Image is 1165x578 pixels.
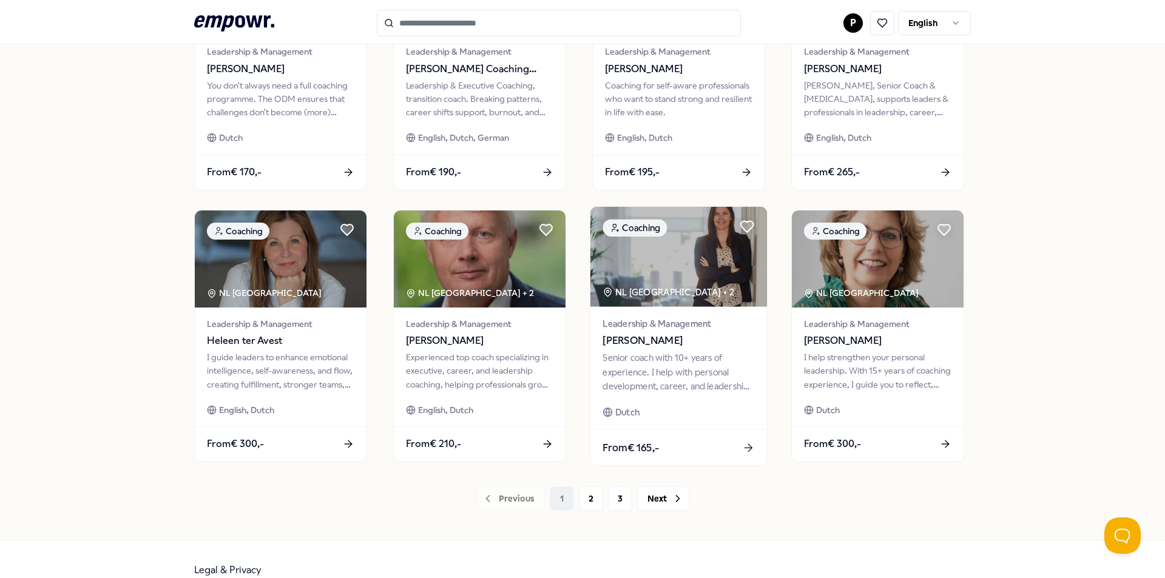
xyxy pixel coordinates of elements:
a: package imageCoachingNL [GEOGRAPHIC_DATA] Leadership & ManagementHeleen ter AvestI guide leaders ... [194,210,367,462]
img: package image [195,210,366,307]
img: package image [590,207,767,307]
span: From € 190,- [406,164,461,180]
a: package imageCoachingNL [GEOGRAPHIC_DATA] Leadership & Management[PERSON_NAME]I help strengthen y... [791,210,964,462]
input: Search for products, categories or subcategories [377,10,741,36]
button: 2 [579,486,603,511]
span: English, Dutch [418,403,473,417]
span: Leadership & Management [406,317,553,331]
div: You don't always need a full coaching programme. The ODM ensures that challenges don't become (mo... [207,79,354,119]
div: I help strengthen your personal leadership. With 15+ years of coaching experience, I guide you to... [804,351,951,391]
span: Leadership & Management [605,45,752,58]
span: [PERSON_NAME] [207,61,354,77]
span: [PERSON_NAME] [605,61,752,77]
span: Dutch [615,405,640,419]
div: Coaching for self-aware professionals who want to stand strong and resilient in life with ease. [605,79,752,119]
img: package image [792,210,964,307]
span: English, Dutch [816,131,871,144]
span: Dutch [219,131,243,144]
a: package imageCoachingNL [GEOGRAPHIC_DATA] + 2Leadership & Management[PERSON_NAME]Experienced top ... [393,210,566,462]
span: From € 265,- [804,164,860,180]
span: English, Dutch [219,403,274,417]
div: Coaching [207,223,269,240]
button: Next [637,486,689,511]
div: I guide leaders to enhance emotional intelligence, self-awareness, and flow, creating fulfillment... [207,351,354,391]
span: [PERSON_NAME] [804,61,951,77]
span: Leadership & Management [603,317,754,331]
div: Coaching [804,223,866,240]
span: English, Dutch, German [418,131,509,144]
div: NL [GEOGRAPHIC_DATA] + 2 [603,285,734,299]
span: [PERSON_NAME] [406,333,553,349]
span: Heleen ter Avest [207,333,354,349]
span: From € 170,- [207,164,262,180]
div: [PERSON_NAME], Senior Coach & [MEDICAL_DATA], supports leaders & professionals in leadership, car... [804,79,951,119]
span: Leadership & Management [207,45,354,58]
div: Coaching [406,223,468,240]
iframe: Help Scout Beacon - Open [1104,517,1141,554]
a: Legal & Privacy [194,564,262,576]
span: Leadership & Management [207,317,354,331]
button: P [843,13,863,33]
span: [PERSON_NAME] [804,333,951,349]
div: NL [GEOGRAPHIC_DATA] [804,286,920,300]
span: From € 165,- [603,439,659,455]
span: Leadership & Management [804,45,951,58]
div: Leadership & Executive Coaching, transition coach. Breaking patterns, career shifts support, burn... [406,79,553,119]
span: Dutch [816,403,840,417]
div: Experienced top coach specializing in executive, career, and leadership coaching, helping profess... [406,351,553,391]
div: Senior coach with 10+ years of experience. I help with personal development, career, and leadersh... [603,351,754,393]
span: From € 300,- [207,436,264,452]
span: Leadership & Management [804,317,951,331]
span: [PERSON_NAME] Coaching Facilitation Teams [406,61,553,77]
span: From € 300,- [804,436,861,452]
img: package image [394,210,566,307]
span: Leadership & Management [406,45,553,58]
span: From € 210,- [406,436,461,452]
span: From € 195,- [605,164,660,180]
div: NL [GEOGRAPHIC_DATA] + 2 [406,286,534,300]
span: English, Dutch [617,131,672,144]
button: 3 [608,486,632,511]
div: Coaching [603,219,667,237]
span: [PERSON_NAME] [603,333,754,349]
a: package imageCoachingNL [GEOGRAPHIC_DATA] + 2Leadership & Management[PERSON_NAME]Senior coach wit... [590,206,768,466]
div: NL [GEOGRAPHIC_DATA] [207,286,323,300]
